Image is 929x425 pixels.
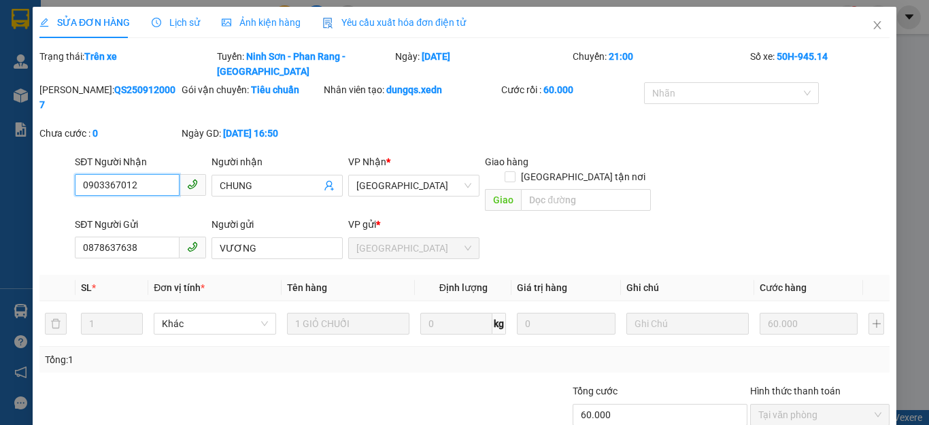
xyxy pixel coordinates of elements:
span: Tên hàng [287,282,327,293]
b: 50H-945.14 [777,51,828,62]
b: Trên xe [84,51,117,62]
span: user-add [324,180,335,191]
div: Tuyến: [216,49,393,79]
span: phone [187,241,198,252]
div: Tổng: 1 [45,352,360,367]
div: Chuyến: [571,49,749,79]
div: VP gửi [348,217,479,232]
div: Người gửi [212,217,343,232]
span: Tại văn phòng [758,405,881,425]
input: 0 [517,313,615,335]
span: Quảng Sơn [356,238,471,258]
span: Ảnh kiện hàng [222,17,301,28]
div: Chưa cước : [39,126,179,141]
div: Người nhận [212,154,343,169]
span: kg [492,313,506,335]
label: Hình thức thanh toán [750,386,841,396]
input: 0 [760,313,858,335]
span: close [872,20,883,31]
b: [DATE] [421,51,450,62]
div: Số xe: [749,49,891,79]
button: delete [45,313,67,335]
b: 60.000 [543,84,573,95]
span: Định lượng [439,282,487,293]
b: dungqs.xedn [386,84,442,95]
span: Giao [485,189,521,211]
div: Ngày GD: [182,126,321,141]
span: edit [39,18,49,27]
input: VD: Bàn, Ghế [287,313,409,335]
div: Cước rồi : [501,82,641,97]
span: Đơn vị tính [154,282,205,293]
span: SỬA ĐƠN HÀNG [39,17,130,28]
b: 0 [92,128,98,139]
span: Giá trị hàng [517,282,567,293]
input: Ghi Chú [626,313,749,335]
div: Gói vận chuyển: [182,82,321,97]
b: [DATE] 16:50 [223,128,278,139]
span: clock-circle [152,18,161,27]
span: [GEOGRAPHIC_DATA] tận nơi [515,169,650,184]
span: picture [222,18,231,27]
button: plus [868,313,884,335]
span: Khác [162,313,268,334]
span: Cước hàng [760,282,807,293]
span: VP Nhận [348,156,386,167]
button: Close [858,7,896,45]
div: Nhân viên tạo: [324,82,499,97]
span: SL [81,282,92,293]
span: Sài Gòn [356,175,471,196]
span: Giao hàng [485,156,528,167]
span: Yêu cầu xuất hóa đơn điện tử [322,17,466,28]
b: QS2509120007 [39,84,175,110]
span: Tổng cước [573,386,618,396]
img: icon [322,18,333,29]
div: Ngày: [393,49,571,79]
span: Lịch sử [152,17,200,28]
div: SĐT Người Nhận [75,154,206,169]
div: Trạng thái: [38,49,216,79]
b: Tiêu chuẩn [251,84,299,95]
span: phone [187,179,198,190]
input: Dọc đường [521,189,650,211]
th: Ghi chú [621,275,754,301]
b: 21:00 [609,51,633,62]
b: Ninh Sơn - Phan Rang - [GEOGRAPHIC_DATA] [217,51,345,77]
div: [PERSON_NAME]: [39,82,179,112]
div: SĐT Người Gửi [75,217,206,232]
